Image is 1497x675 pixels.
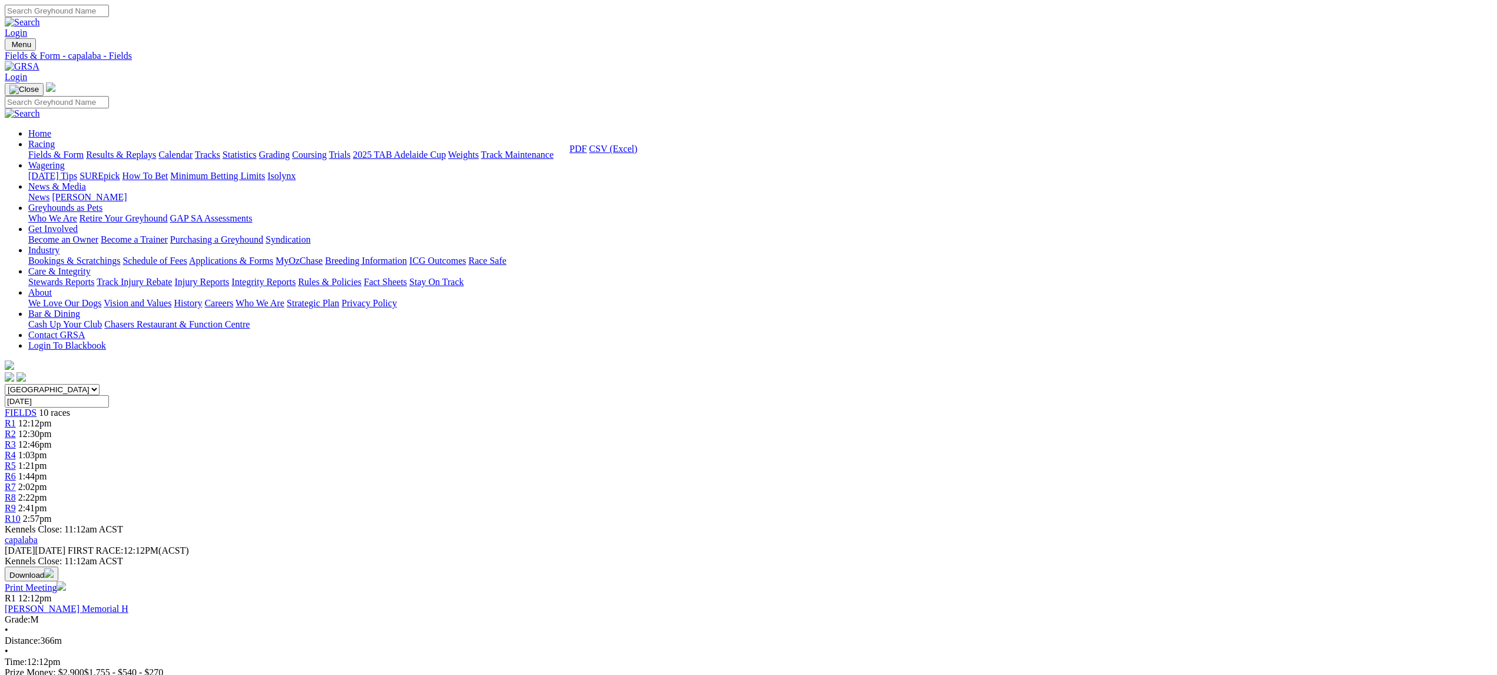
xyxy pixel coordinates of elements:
[5,636,1492,646] div: 366m
[122,171,168,181] a: How To Bet
[28,224,78,234] a: Get Involved
[569,144,587,154] a: PDF
[28,340,106,350] a: Login To Blackbook
[231,277,296,287] a: Integrity Reports
[28,192,49,202] a: News
[329,150,350,160] a: Trials
[5,28,27,38] a: Login
[5,38,36,51] button: Toggle navigation
[5,461,16,471] a: R5
[12,40,31,49] span: Menu
[68,545,189,555] span: 12:12PM(ACST)
[5,83,44,96] button: Toggle navigation
[28,287,52,297] a: About
[86,150,156,160] a: Results & Replays
[5,503,16,513] a: R9
[5,625,8,635] span: •
[5,51,1492,61] a: Fields & Form - capalaba - Fields
[5,418,16,428] span: R1
[28,150,1492,160] div: Racing
[589,144,637,154] a: CSV (Excel)
[101,234,168,244] a: Become a Trainer
[18,482,47,492] span: 2:02pm
[28,234,1492,245] div: Get Involved
[5,96,109,108] input: Search
[5,657,27,667] span: Time:
[276,256,323,266] a: MyOzChase
[28,266,91,276] a: Care & Integrity
[5,524,123,534] span: Kennels Close: 11:12am ACST
[28,277,1492,287] div: Care & Integrity
[170,213,253,223] a: GAP SA Assessments
[287,298,339,308] a: Strategic Plan
[5,614,31,624] span: Grade:
[223,150,257,160] a: Statistics
[189,256,273,266] a: Applications & Forms
[5,514,21,524] a: R10
[44,568,54,578] img: download.svg
[5,583,66,593] a: Print Meeting
[5,429,16,439] a: R2
[104,298,171,308] a: Vision and Values
[28,213,1492,224] div: Greyhounds as Pets
[5,646,8,656] span: •
[68,545,123,555] span: FIRST RACE:
[5,450,16,460] a: R4
[5,614,1492,625] div: M
[5,17,40,28] img: Search
[28,319,1492,330] div: Bar & Dining
[5,5,109,17] input: Search
[18,429,52,439] span: 12:30pm
[5,482,16,492] a: R7
[18,450,47,460] span: 1:03pm
[174,298,202,308] a: History
[46,82,55,92] img: logo-grsa-white.png
[5,408,37,418] a: FIELDS
[28,309,80,319] a: Bar & Dining
[259,150,290,160] a: Grading
[569,144,637,154] div: Download
[18,439,52,449] span: 12:46pm
[80,213,168,223] a: Retire Your Greyhound
[170,171,265,181] a: Minimum Betting Limits
[409,277,463,287] a: Stay On Track
[5,604,128,614] a: [PERSON_NAME] Memorial H
[5,545,65,555] span: [DATE]
[9,85,39,94] img: Close
[28,160,65,170] a: Wagering
[5,61,39,72] img: GRSA
[481,150,554,160] a: Track Maintenance
[5,471,16,481] a: R6
[298,277,362,287] a: Rules & Policies
[409,256,466,266] a: ICG Outcomes
[28,256,1492,266] div: Industry
[5,439,16,449] span: R3
[28,171,1492,181] div: Wagering
[5,556,1492,567] div: Kennels Close: 11:12am ACST
[236,298,284,308] a: Who We Are
[16,372,26,382] img: twitter.svg
[104,319,250,329] a: Chasers Restaurant & Function Centre
[28,150,84,160] a: Fields & Form
[292,150,327,160] a: Coursing
[5,72,27,82] a: Login
[204,298,233,308] a: Careers
[5,593,16,603] span: R1
[174,277,229,287] a: Injury Reports
[195,150,220,160] a: Tracks
[267,171,296,181] a: Isolynx
[18,593,52,603] span: 12:12pm
[28,319,102,329] a: Cash Up Your Club
[5,395,109,408] input: Select date
[18,492,47,502] span: 2:22pm
[28,192,1492,203] div: News & Media
[122,256,187,266] a: Schedule of Fees
[5,492,16,502] a: R8
[353,150,446,160] a: 2025 TAB Adelaide Cup
[5,108,40,119] img: Search
[57,581,66,591] img: printer.svg
[28,298,101,308] a: We Love Our Dogs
